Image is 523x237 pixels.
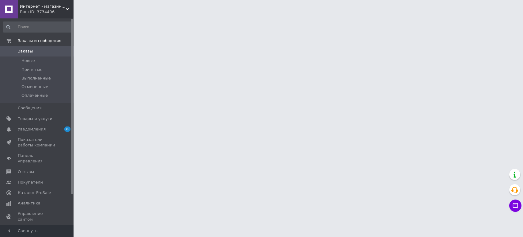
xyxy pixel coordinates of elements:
span: Панель управления [18,153,57,164]
span: Выполненные [21,76,51,81]
span: Отмененные [21,84,48,90]
span: Показатели работы компании [18,137,57,148]
span: Каталог ProSale [18,190,51,196]
span: Заказы [18,49,33,54]
span: Товары и услуги [18,116,52,122]
span: 8 [64,126,70,132]
span: Интернет - магазин MedTek [20,4,66,9]
div: Ваш ID: 3734406 [20,9,74,15]
span: Принятые [21,67,43,72]
span: Покупатели [18,180,43,185]
input: Поиск [3,21,72,33]
span: Новые [21,58,35,64]
span: Оплаченные [21,93,48,98]
button: Чат с покупателем [509,200,521,212]
span: Заказы и сообщения [18,38,61,44]
span: Уведомления [18,126,46,132]
span: Управление сайтом [18,211,57,222]
span: Аналитика [18,200,40,206]
span: Отзывы [18,169,34,175]
span: Сообщения [18,105,42,111]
